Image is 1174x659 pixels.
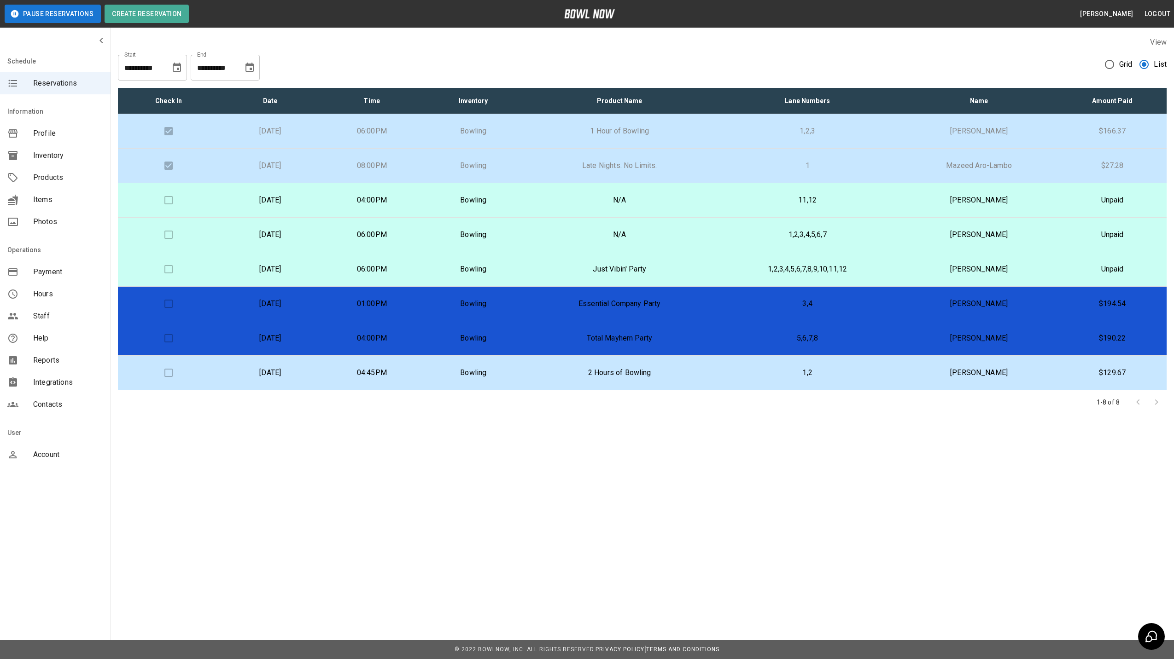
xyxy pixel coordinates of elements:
[328,333,415,344] p: 04:00PM
[227,367,314,378] p: [DATE]
[240,58,259,77] button: Choose date, selected date is Sep 12, 2025
[321,88,423,114] th: Time
[532,298,707,309] p: Essential Company Party
[227,264,314,275] p: [DATE]
[1065,367,1159,378] p: $129.67
[430,160,517,171] p: Bowling
[227,160,314,171] p: [DATE]
[1097,398,1120,407] p: 1-8 of 8
[900,88,1058,114] th: Name
[33,266,103,277] span: Payment
[564,9,615,18] img: logo
[1065,229,1159,240] p: Unpaid
[596,646,644,653] a: Privacy Policy
[907,229,1051,240] p: [PERSON_NAME]
[328,229,415,240] p: 06:00PM
[328,126,415,137] p: 06:00PM
[227,126,314,137] p: [DATE]
[105,5,189,23] button: Create Reservation
[1065,333,1159,344] p: $190.22
[532,195,707,206] p: N/A
[430,229,517,240] p: Bowling
[532,126,707,137] p: 1 Hour of Bowling
[33,311,103,322] span: Staff
[722,229,892,240] p: 1,2,3,4,5,6,7
[33,78,103,89] span: Reservations
[907,126,1051,137] p: [PERSON_NAME]
[722,333,892,344] p: 5,6,7,8
[907,264,1051,275] p: [PERSON_NAME]
[328,195,415,206] p: 04:00PM
[455,646,596,653] span: © 2022 BowlNow, Inc. All Rights Reserved.
[33,194,103,205] span: Items
[1150,38,1167,46] label: View
[722,367,892,378] p: 1,2
[1065,264,1159,275] p: Unpaid
[532,160,707,171] p: Late Nights. No Limits.
[907,367,1051,378] p: [PERSON_NAME]
[722,126,892,137] p: 1,2,3
[328,298,415,309] p: 01:00PM
[722,298,892,309] p: 3,4
[33,377,103,388] span: Integrations
[646,646,719,653] a: Terms and Conditions
[430,367,517,378] p: Bowling
[5,5,101,23] button: Pause Reservations
[33,150,103,161] span: Inventory
[1154,59,1167,70] span: List
[33,128,103,139] span: Profile
[1065,298,1159,309] p: $194.54
[430,126,517,137] p: Bowling
[1141,6,1174,23] button: Logout
[168,58,186,77] button: Choose date, selected date is Aug 12, 2025
[1065,160,1159,171] p: $27.28
[1119,59,1133,70] span: Grid
[907,195,1051,206] p: [PERSON_NAME]
[227,298,314,309] p: [DATE]
[430,298,517,309] p: Bowling
[532,333,707,344] p: Total Mayhem Party
[907,160,1051,171] p: Mazeed Aro-Lambo
[33,399,103,410] span: Contacts
[33,172,103,183] span: Products
[907,333,1051,344] p: [PERSON_NAME]
[715,88,899,114] th: Lane Numbers
[33,355,103,366] span: Reports
[423,88,525,114] th: Inventory
[430,264,517,275] p: Bowling
[907,298,1051,309] p: [PERSON_NAME]
[227,195,314,206] p: [DATE]
[328,367,415,378] p: 04:45PM
[1065,195,1159,206] p: Unpaid
[1076,6,1137,23] button: [PERSON_NAME]
[430,333,517,344] p: Bowling
[722,264,892,275] p: 1,2,3,4,5,6,7,8,9,10,11,12
[430,195,517,206] p: Bowling
[532,367,707,378] p: 2 Hours of Bowling
[227,333,314,344] p: [DATE]
[328,160,415,171] p: 08:00PM
[1058,88,1167,114] th: Amount Paid
[328,264,415,275] p: 06:00PM
[227,229,314,240] p: [DATE]
[532,229,707,240] p: N/A
[33,216,103,227] span: Photos
[722,160,892,171] p: 1
[33,333,103,344] span: Help
[722,195,892,206] p: 11,12
[532,264,707,275] p: Just Vibin' Party
[33,449,103,460] span: Account
[1065,126,1159,137] p: $166.37
[33,289,103,300] span: Hours
[220,88,321,114] th: Date
[524,88,715,114] th: Product Name
[118,88,220,114] th: Check In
